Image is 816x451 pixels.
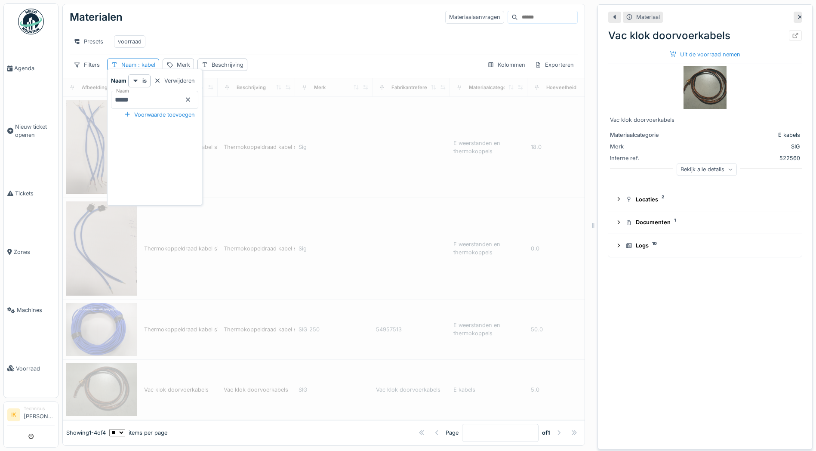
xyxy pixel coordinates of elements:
[70,59,104,71] div: Filters
[453,240,524,256] div: E weerstanden en thermokoppels
[14,248,55,256] span: Zones
[677,163,737,176] div: Bekijk alle details
[666,49,744,60] div: Uit de voorraad nemen
[376,325,446,334] div: 54957513
[531,143,601,151] div: 18.0
[625,195,791,204] div: Locaties
[610,154,674,162] div: Interne ref.
[114,87,131,95] label: Naam
[542,429,550,437] strong: of 1
[66,303,137,356] img: Thermokoppeldraad kabel sig -54957513-COMPENSATING LINE 2x0.22 mm2-84229030-
[612,238,798,253] summary: Logs10
[531,325,601,334] div: 50.0
[212,61,243,69] div: Beschrijving
[7,408,20,421] li: IK
[678,142,800,151] div: SIG
[612,192,798,207] summary: Locaties2
[15,189,55,198] span: Tickets
[612,215,798,231] summary: Documenten1
[144,325,381,334] div: Thermokoppeldraad kabel sig -54957513-COMPENSATING LINE 2x0.22 mm2-84229030-
[16,365,55,373] span: Voorraad
[453,321,524,337] div: E weerstanden en thermokoppels
[546,84,576,91] div: Hoeveelheid
[625,241,791,250] div: Logs
[299,244,369,253] div: Sig
[299,325,369,334] div: SIG 250
[391,84,436,91] div: Fabrikantreferentie
[177,61,190,69] div: Merk
[118,37,142,46] div: voorraad
[70,6,123,28] div: Materialen
[625,218,791,226] div: Documenten
[144,386,209,394] div: Vac klok doorvoerkabels
[684,66,727,109] img: Vac klok doorvoerkabels
[224,386,288,394] div: Vac klok doorvoerkabels
[636,13,660,21] div: Materiaal
[299,143,369,151] div: Sig
[66,429,106,437] div: Showing 1 - 4 of 4
[445,11,504,23] div: Materiaalaanvragen
[608,28,802,43] div: Vac klok doorvoerkabels
[15,123,55,139] span: Nieuw ticket openen
[136,62,155,68] span: : kabel
[66,363,137,416] img: Vac klok doorvoerkabels
[453,139,524,155] div: E weerstanden en thermokoppels
[144,143,286,151] div: Thermokoppeldraad kabel sig 250 L64 zonder stekker
[531,59,578,71] div: Exporteren
[18,9,44,34] img: Badge_color-CXgf-gQk.svg
[144,244,276,253] div: Thermokoppeldraad kabel sig 500 L61 met stekker
[120,109,198,120] div: Voorwaarde toevoegen
[678,131,800,139] div: E kabels
[17,306,55,314] span: Machines
[121,61,155,69] div: Naam
[66,201,137,296] img: Thermokoppeldraad kabel sig 500 L61 met stekker
[531,244,601,253] div: 0.0
[24,405,55,412] div: Technicus
[610,116,800,124] div: Vac klok doorvoerkabels
[299,386,369,394] div: SIG
[66,100,137,195] img: Thermokoppeldraad kabel sig 250 L64 zonder stekker
[14,64,55,72] span: Agenda
[610,131,674,139] div: Materiaalcategorie
[610,142,674,151] div: Merk
[469,84,512,91] div: Materiaalcategorie
[224,244,356,253] div: Thermokoppeldraad kabel sig 500 L61 met stekker
[151,75,198,86] div: Verwijderen
[237,84,266,91] div: Beschrijving
[483,59,529,71] div: Kolommen
[224,325,352,334] div: Thermokoppeldraad kabel sig 35 Meter 2 draads
[678,154,800,162] div: 522560
[531,386,601,394] div: 5.0
[376,386,446,394] div: Vac klok doorvoerkabels
[446,429,459,437] div: Page
[142,77,147,85] strong: is
[453,386,524,394] div: E kabels
[224,143,366,151] div: Thermokoppeldraad kabel sig 250 L64 zonder stekker
[109,429,167,437] div: items per page
[111,77,126,85] strong: Naam
[70,35,107,48] div: Presets
[24,405,55,424] li: [PERSON_NAME]
[314,84,326,91] div: Merk
[82,84,108,91] div: Afbeelding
